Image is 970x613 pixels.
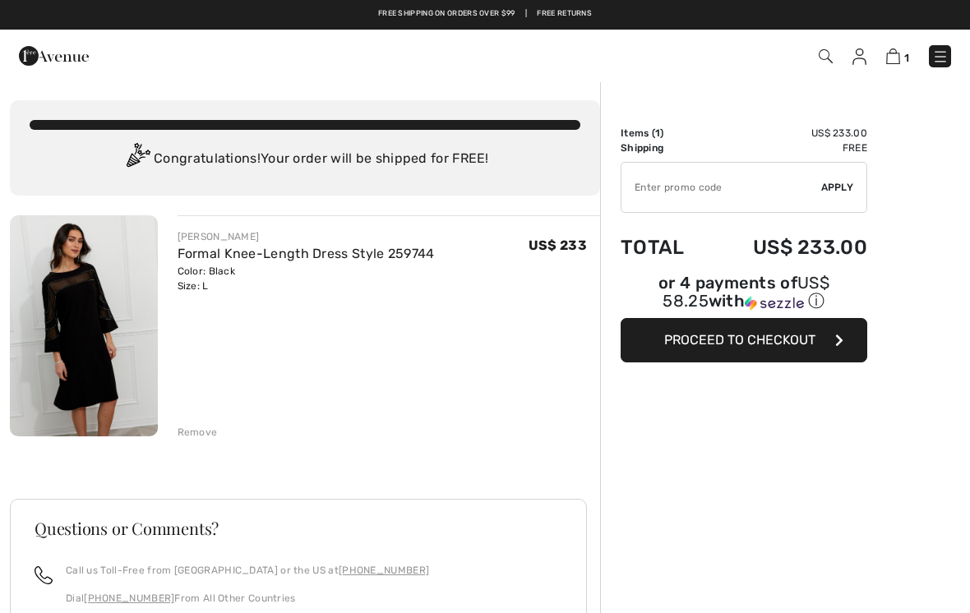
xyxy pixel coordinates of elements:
div: or 4 payments ofUS$ 58.25withSezzle Click to learn more about Sezzle [621,275,867,318]
img: 1ère Avenue [19,39,89,72]
img: Formal Knee-Length Dress Style 259744 [10,215,158,436]
img: Sezzle [745,296,804,311]
h3: Questions or Comments? [35,520,562,537]
img: Search [819,49,833,63]
div: Remove [178,425,218,440]
a: [PHONE_NUMBER] [339,565,429,576]
a: [PHONE_NUMBER] [84,592,174,604]
img: call [35,566,53,584]
p: Call us Toll-Free from [GEOGRAPHIC_DATA] or the US at [66,563,429,578]
td: Shipping [621,141,709,155]
a: 1 [886,46,909,66]
a: Formal Knee-Length Dress Style 259744 [178,246,435,261]
span: US$ 58.25 [663,273,829,311]
div: [PERSON_NAME] [178,229,435,244]
div: Congratulations! Your order will be shipped for FREE! [30,143,580,176]
img: Menu [932,48,949,65]
td: Total [621,219,709,275]
a: Free shipping on orders over $99 [378,8,515,20]
input: Promo code [621,163,821,212]
span: US$ 233 [529,237,587,253]
td: US$ 233.00 [709,219,867,275]
button: Proceed to Checkout [621,318,867,362]
img: My Info [852,48,866,65]
a: Free Returns [537,8,592,20]
img: Shopping Bag [886,48,900,64]
div: Color: Black Size: L [178,264,435,293]
td: Items ( ) [621,126,709,141]
p: Dial From All Other Countries [66,591,429,606]
a: 1ère Avenue [19,47,89,62]
span: 1 [655,127,660,139]
img: Congratulation2.svg [121,143,154,176]
span: Proceed to Checkout [664,332,815,348]
span: 1 [904,52,909,64]
span: | [525,8,527,20]
td: US$ 233.00 [709,126,867,141]
td: Free [709,141,867,155]
span: Apply [821,180,854,195]
div: or 4 payments of with [621,275,867,312]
